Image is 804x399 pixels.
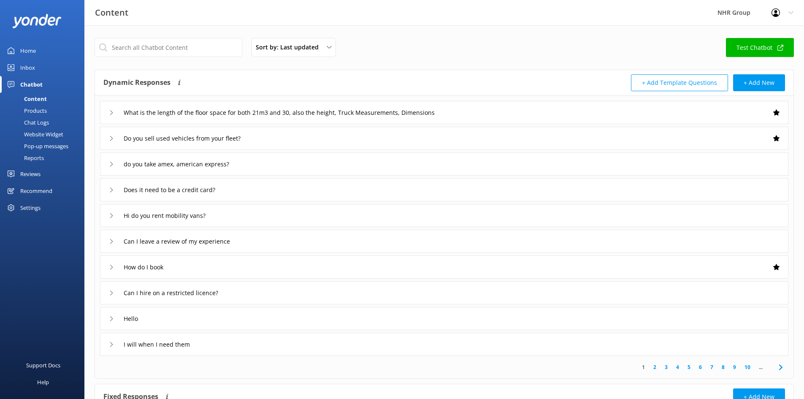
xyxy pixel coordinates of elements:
a: Website Widget [5,128,84,140]
span: Sort by: Last updated [256,43,324,52]
div: Home [20,42,36,59]
a: Chat Logs [5,117,84,128]
a: 8 [717,363,729,371]
a: 6 [695,363,706,371]
a: 10 [740,363,755,371]
div: Reports [5,152,44,164]
span: ... [755,363,767,371]
div: Content [5,93,47,105]
a: 9 [729,363,740,371]
div: Recommend [20,182,52,199]
a: 4 [672,363,683,371]
img: yonder-white-logo.png [13,14,61,28]
div: Chat Logs [5,117,49,128]
a: Pop-up messages [5,140,84,152]
div: Inbox [20,59,35,76]
button: + Add New [733,74,785,91]
a: 3 [661,363,672,371]
input: Search all Chatbot Content [95,38,242,57]
h3: Content [95,6,128,19]
h4: Dynamic Responses [103,74,171,91]
div: Chatbot [20,76,43,93]
a: Content [5,93,84,105]
button: + Add Template Questions [631,74,728,91]
div: Pop-up messages [5,140,68,152]
div: Products [5,105,47,117]
div: Settings [20,199,41,216]
div: Website Widget [5,128,63,140]
div: Support Docs [26,357,60,374]
a: 1 [638,363,649,371]
div: Help [37,374,49,391]
a: 2 [649,363,661,371]
a: 5 [683,363,695,371]
a: Products [5,105,84,117]
div: Reviews [20,166,41,182]
a: Test Chatbot [726,38,794,57]
a: 7 [706,363,717,371]
a: Reports [5,152,84,164]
